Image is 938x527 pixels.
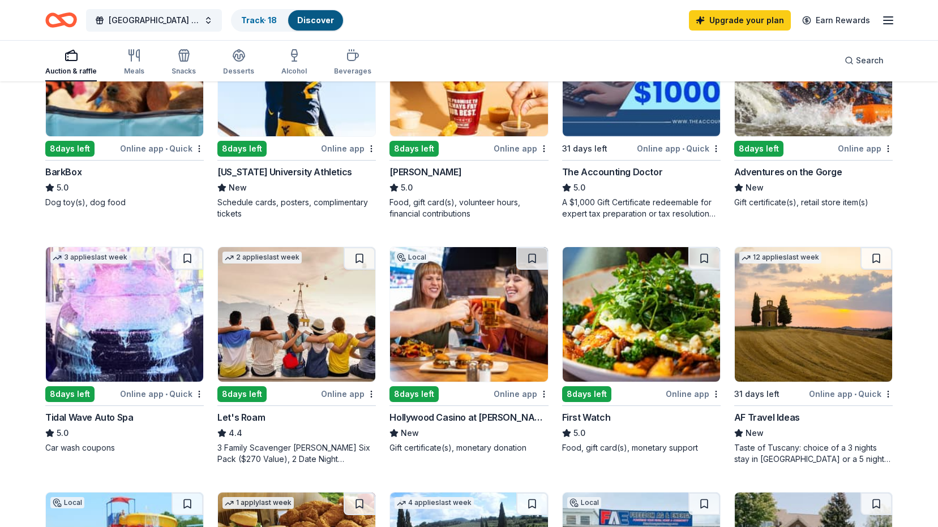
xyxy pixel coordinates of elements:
[57,181,68,195] span: 5.0
[494,387,549,401] div: Online app
[45,247,204,453] a: Image for Tidal Wave Auto Spa3 applieslast week8days leftOnline app•QuickTidal Wave Auto Spa5.0Ca...
[223,67,254,76] div: Desserts
[218,247,375,382] img: Image for Let's Roam
[395,497,474,509] div: 4 applies last week
[739,252,821,263] div: 12 applies last week
[223,44,254,81] button: Desserts
[637,141,721,155] div: Online app Quick
[217,197,376,219] div: Schedule cards, posters, complimentary tickets
[124,67,144,76] div: Meals
[734,1,893,208] a: Image for Adventures on the GorgeLocal8days leftOnline appAdventures on the GorgeNewGift certific...
[689,10,791,31] a: Upgrade your plan
[389,386,439,402] div: 8 days left
[172,44,196,81] button: Snacks
[45,442,204,453] div: Car wash coupons
[562,142,607,155] div: 31 days left
[734,442,893,465] div: Taste of Tuscany: choice of a 3 nights stay in [GEOGRAPHIC_DATA] or a 5 night stay in [GEOGRAPHIC...
[45,67,97,76] div: Auction & raffle
[734,165,842,179] div: Adventures on the Gorge
[165,144,168,153] span: •
[50,252,130,263] div: 3 applies last week
[389,165,461,179] div: [PERSON_NAME]
[666,387,721,401] div: Online app
[297,15,334,25] a: Discover
[241,15,277,25] a: Track· 18
[45,1,204,208] a: Image for BarkBoxTop rated9 applieslast week8days leftOnline app•QuickBarkBox5.0Dog toy(s), dog food
[281,44,307,81] button: Alcohol
[165,390,168,399] span: •
[222,497,294,509] div: 1 apply last week
[795,10,877,31] a: Earn Rewards
[389,411,548,424] div: Hollywood Casino at [PERSON_NAME][GEOGRAPHIC_DATA]
[45,141,95,157] div: 8 days left
[86,9,222,32] button: [GEOGRAPHIC_DATA] Silent Auction
[389,141,439,157] div: 8 days left
[120,387,204,401] div: Online app Quick
[389,442,548,453] div: Gift certificate(s), monetary donation
[389,247,548,453] a: Image for Hollywood Casino at Charles Town RacesLocal8days leftOnline appHollywood Casino at [PER...
[838,141,893,155] div: Online app
[734,141,783,157] div: 8 days left
[494,141,549,155] div: Online app
[573,426,585,440] span: 5.0
[734,247,893,465] a: Image for AF Travel Ideas12 applieslast week31 days leftOnline app•QuickAF Travel IdeasNewTaste o...
[45,165,82,179] div: BarkBox
[217,1,376,219] a: Image for West Virginia University AthleticsLocal8days leftOnline app[US_STATE] University Athlet...
[809,387,893,401] div: Online app Quick
[229,426,242,440] span: 4.4
[562,386,611,402] div: 8 days left
[836,49,893,72] button: Search
[281,67,307,76] div: Alcohol
[217,411,265,424] div: Let's Roam
[854,390,856,399] span: •
[563,247,720,382] img: Image for First Watch
[172,67,196,76] div: Snacks
[45,411,133,424] div: Tidal Wave Auto Spa
[334,44,371,81] button: Beverages
[856,54,884,67] span: Search
[401,181,413,195] span: 5.0
[389,1,548,219] a: Image for Sheetz3 applieslast week8days leftOnline app[PERSON_NAME]5.0Food, gift card(s), volunte...
[735,247,892,382] img: Image for AF Travel Ideas
[395,252,429,263] div: Local
[562,197,721,219] div: A $1,000 Gift Certificate redeemable for expert tax preparation or tax resolution services—recipi...
[734,411,800,424] div: AF Travel Ideas
[321,387,376,401] div: Online app
[109,14,199,27] span: [GEOGRAPHIC_DATA] Silent Auction
[217,386,267,402] div: 8 days left
[390,247,547,382] img: Image for Hollywood Casino at Charles Town Races
[222,252,302,263] div: 2 applies last week
[45,44,97,81] button: Auction & raffle
[217,247,376,465] a: Image for Let's Roam2 applieslast week8days leftOnline appLet's Roam4.43 Family Scavenger [PERSON...
[217,141,267,157] div: 8 days left
[45,197,204,208] div: Dog toy(s), dog food
[217,442,376,465] div: 3 Family Scavenger [PERSON_NAME] Six Pack ($270 Value), 2 Date Night Scavenger [PERSON_NAME] Two ...
[562,247,721,453] a: Image for First Watch8days leftOnline appFirst Watch5.0Food, gift card(s), monetary support
[389,197,548,219] div: Food, gift card(s), volunteer hours, financial contributions
[567,497,601,508] div: Local
[124,44,144,81] button: Meals
[682,144,684,153] span: •
[45,7,77,33] a: Home
[401,426,419,440] span: New
[45,386,95,402] div: 8 days left
[746,181,764,195] span: New
[57,426,68,440] span: 5.0
[217,165,352,179] div: [US_STATE] University Athletics
[573,181,585,195] span: 5.0
[734,387,779,401] div: 31 days left
[562,442,721,453] div: Food, gift card(s), monetary support
[46,247,203,382] img: Image for Tidal Wave Auto Spa
[562,411,611,424] div: First Watch
[321,141,376,155] div: Online app
[229,181,247,195] span: New
[562,165,663,179] div: The Accounting Doctor
[562,1,721,219] a: Image for The Accounting DoctorTop rated26 applieslast week31 days leftOnline app•QuickThe Accoun...
[746,426,764,440] span: New
[120,141,204,155] div: Online app Quick
[334,67,371,76] div: Beverages
[50,497,84,508] div: Local
[231,9,344,32] button: Track· 18Discover
[734,197,893,208] div: Gift certificate(s), retail store item(s)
